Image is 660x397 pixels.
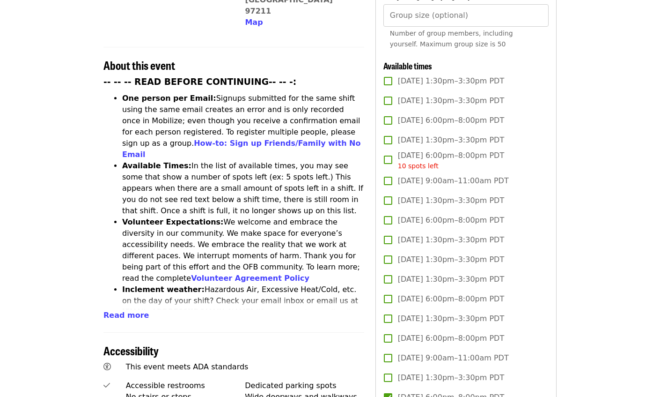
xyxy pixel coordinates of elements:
[103,381,110,390] i: check icon
[122,285,205,294] strong: Inclement weather:
[398,372,504,383] span: [DATE] 1:30pm–3:30pm PDT
[122,217,364,284] li: We welcome and embrace the diversity in our community. We make space for everyone’s accessibility...
[398,274,504,285] span: [DATE] 1:30pm–3:30pm PDT
[122,161,191,170] strong: Available Times:
[245,17,263,28] button: Map
[398,115,504,126] span: [DATE] 6:00pm–8:00pm PDT
[398,162,439,170] span: 10 spots left
[398,150,504,171] span: [DATE] 6:00pm–8:00pm PDT
[398,293,504,305] span: [DATE] 6:00pm–8:00pm PDT
[398,175,509,187] span: [DATE] 9:00am–11:00am PDT
[398,333,504,344] span: [DATE] 6:00pm–8:00pm PDT
[126,362,249,371] span: This event meets ADA standards
[383,60,432,72] span: Available times
[398,195,504,206] span: [DATE] 1:30pm–3:30pm PDT
[103,342,159,359] span: Accessibility
[398,135,504,146] span: [DATE] 1:30pm–3:30pm PDT
[103,310,149,321] button: Read more
[126,380,245,391] div: Accessible restrooms
[122,94,216,103] strong: One person per Email:
[398,215,504,226] span: [DATE] 6:00pm–8:00pm PDT
[245,380,364,391] div: Dedicated parking spots
[245,18,263,27] span: Map
[103,362,111,371] i: universal-access icon
[398,75,504,87] span: [DATE] 1:30pm–3:30pm PDT
[122,93,364,160] li: Signups submitted for the same shift using the same email creates an error and is only recorded o...
[103,57,175,73] span: About this event
[122,217,224,226] strong: Volunteer Expectations:
[398,254,504,265] span: [DATE] 1:30pm–3:30pm PDT
[103,77,296,87] strong: -- -- -- READ BEFORE CONTINUING-- -- -:
[103,311,149,320] span: Read more
[122,139,361,159] a: How-to: Sign up Friends/Family with No Email
[398,234,504,246] span: [DATE] 1:30pm–3:30pm PDT
[383,4,549,27] input: [object Object]
[122,160,364,217] li: In the list of available times, you may see some that show a number of spots left (ex: 5 spots le...
[398,313,504,324] span: [DATE] 1:30pm–3:30pm PDT
[390,30,513,48] span: Number of group members, including yourself. Maximum group size is 50
[191,274,309,283] a: Volunteer Agreement Policy
[398,95,504,106] span: [DATE] 1:30pm–3:30pm PDT
[122,284,364,340] li: Hazardous Air, Excessive Heat/Cold, etc. on the day of your shift? Check your email inbox or emai...
[398,352,509,364] span: [DATE] 9:00am–11:00am PDT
